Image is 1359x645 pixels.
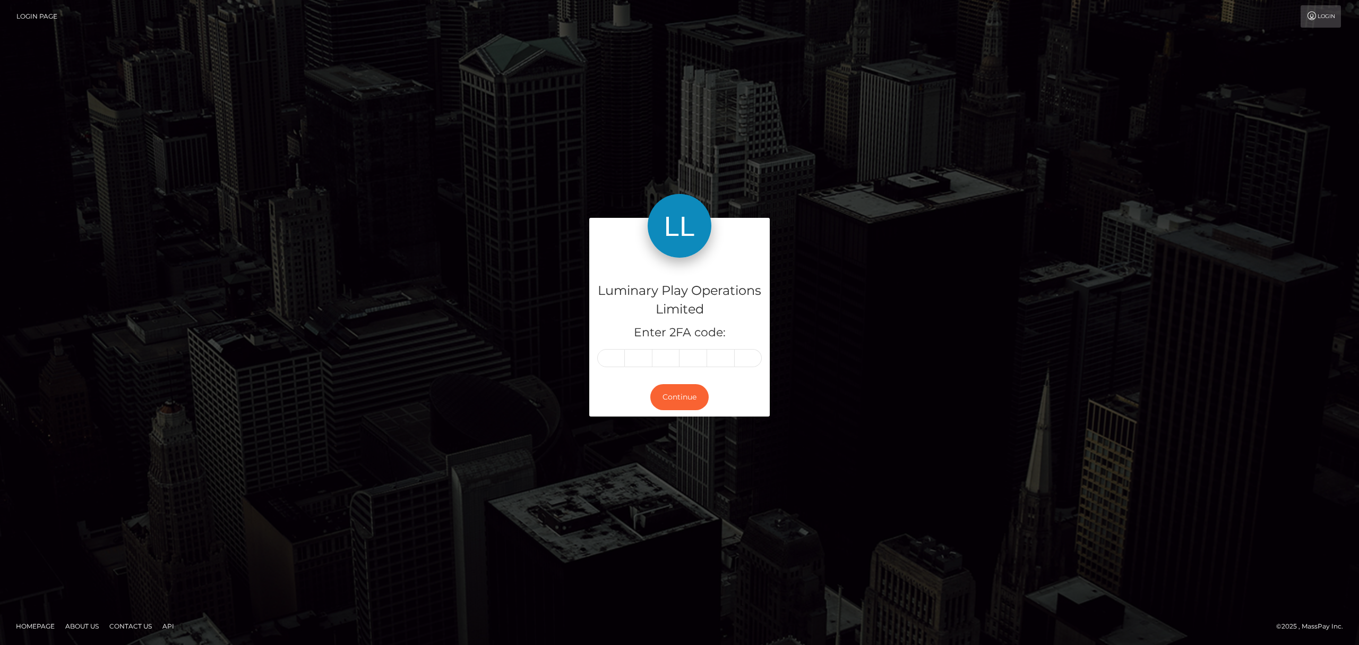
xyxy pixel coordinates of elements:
a: Homepage [12,618,59,634]
a: API [158,618,178,634]
img: Luminary Play Operations Limited [648,194,711,258]
button: Continue [650,384,709,410]
a: Contact Us [105,618,156,634]
a: Login [1301,5,1341,28]
a: Login Page [16,5,57,28]
a: About Us [61,618,103,634]
h5: Enter 2FA code: [597,325,762,341]
h4: Luminary Play Operations Limited [597,282,762,319]
div: © 2025 , MassPay Inc. [1276,621,1351,632]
